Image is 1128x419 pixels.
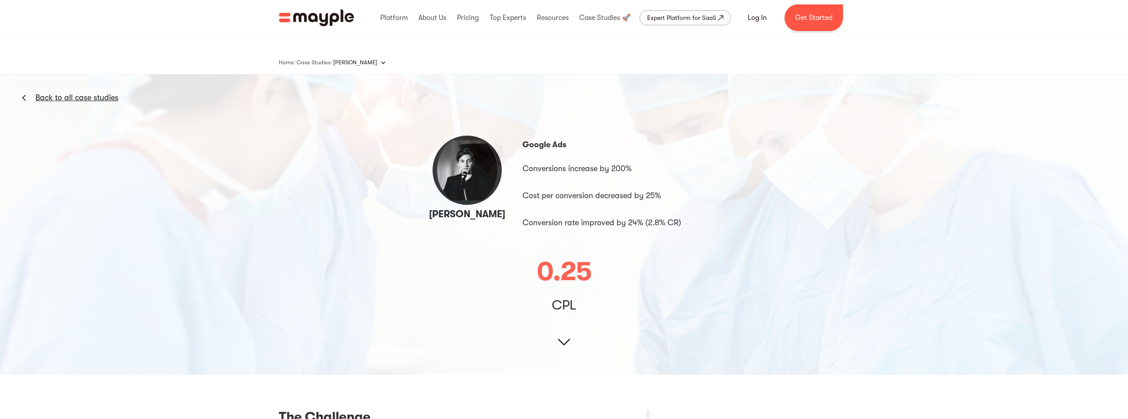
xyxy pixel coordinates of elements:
[297,57,331,68] a: Case Studies
[279,9,354,26] img: Mayple logo
[294,58,297,67] div: /
[535,4,571,32] div: Resources
[333,58,377,67] div: [PERSON_NAME]
[640,10,731,25] a: Expert Platform for SaaS
[488,4,528,32] div: Top Experts
[331,58,333,67] div: /
[737,7,777,28] a: Log In
[455,4,481,32] div: Pricing
[35,92,118,103] a: Back to all case studies
[333,54,395,71] div: [PERSON_NAME]
[416,4,449,32] div: About Us
[647,12,716,23] div: Expert Platform for SaaS
[378,4,410,32] div: Platform
[785,4,843,31] a: Get Started
[279,57,294,68] a: Home
[279,9,354,26] a: home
